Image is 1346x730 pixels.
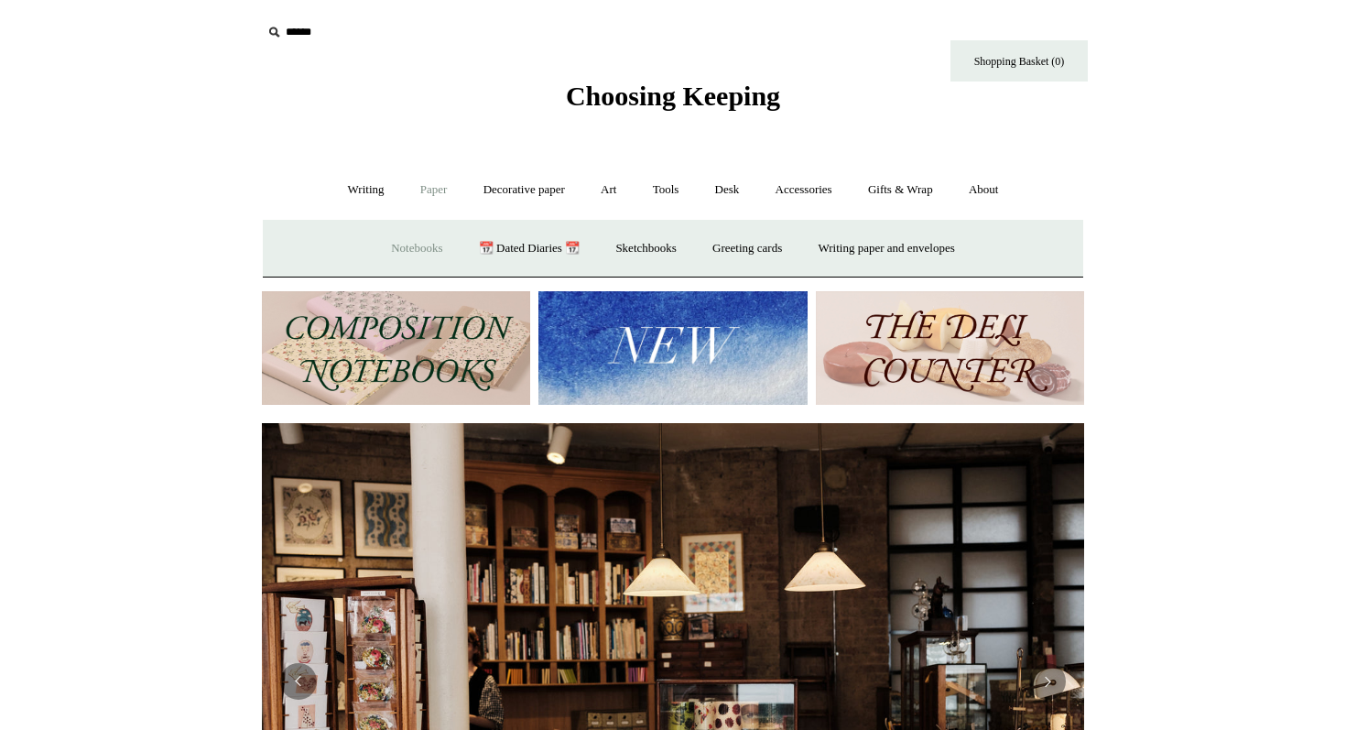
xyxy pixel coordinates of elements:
[566,95,780,108] a: Choosing Keeping
[404,166,464,214] a: Paper
[952,166,1015,214] a: About
[816,291,1084,406] img: The Deli Counter
[462,224,596,273] a: 📆 Dated Diaries 📆
[331,166,401,214] a: Writing
[599,224,692,273] a: Sketchbooks
[759,166,849,214] a: Accessories
[538,291,807,406] img: New.jpg__PID:f73bdf93-380a-4a35-bcfe-7823039498e1
[566,81,780,111] span: Choosing Keeping
[262,291,530,406] img: 202302 Composition ledgers.jpg__PID:69722ee6-fa44-49dd-a067-31375e5d54ec
[852,166,950,214] a: Gifts & Wrap
[802,224,972,273] a: Writing paper and envelopes
[584,166,633,214] a: Art
[280,663,317,700] button: Previous
[467,166,581,214] a: Decorative paper
[636,166,696,214] a: Tools
[696,224,798,273] a: Greeting cards
[1029,663,1066,700] button: Next
[950,40,1088,82] a: Shopping Basket (0)
[374,224,459,273] a: Notebooks
[699,166,756,214] a: Desk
